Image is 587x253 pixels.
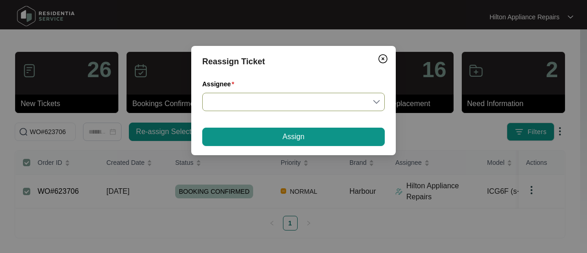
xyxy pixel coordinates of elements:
button: Close [376,51,390,66]
img: closeCircle [377,53,388,64]
input: Assignee [208,93,379,111]
button: Assign [202,128,385,146]
span: Assign [282,131,305,142]
div: Reassign Ticket [202,55,385,68]
label: Assignee [202,79,238,89]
